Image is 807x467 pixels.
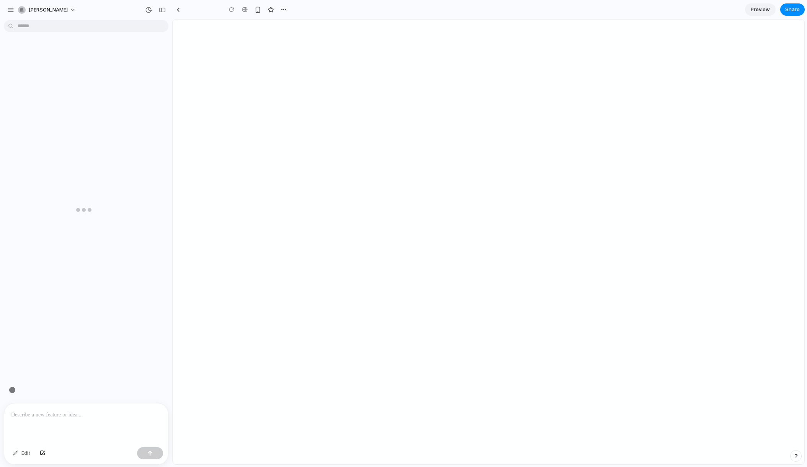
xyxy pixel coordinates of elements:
span: Preview [751,6,770,13]
button: Share [780,3,805,16]
span: [PERSON_NAME] [29,6,68,14]
a: Preview [745,3,776,16]
span: Share [785,6,800,13]
button: [PERSON_NAME] [15,4,80,16]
